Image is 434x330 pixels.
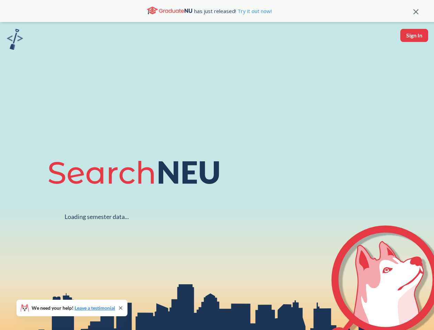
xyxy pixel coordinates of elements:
[7,29,23,52] a: sandbox logo
[236,8,272,14] a: Try it out now!
[400,29,428,42] button: Sign In
[65,213,129,221] div: Loading semester data...
[194,7,272,15] span: has just released!
[7,29,23,50] img: sandbox logo
[75,305,115,311] a: Leave a testimonial
[32,306,115,310] span: We need your help!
